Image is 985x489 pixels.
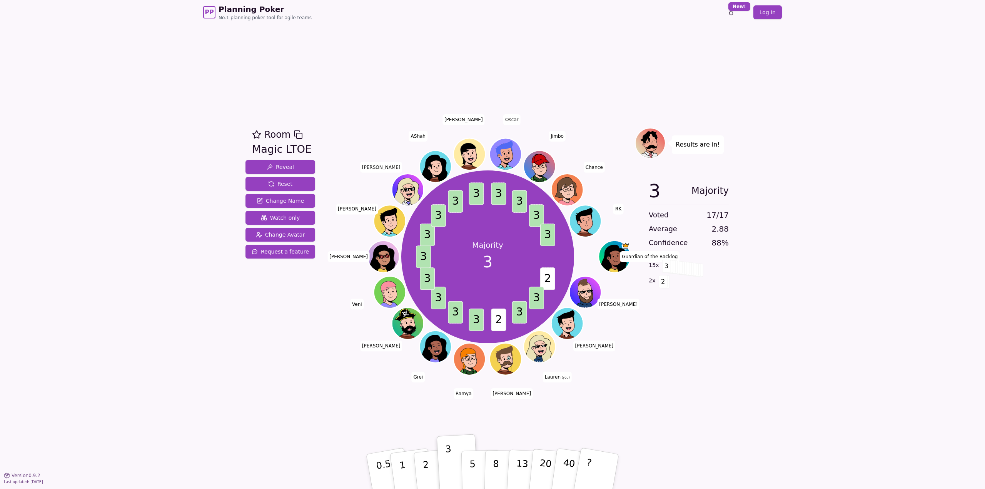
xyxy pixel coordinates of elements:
[252,142,312,157] div: Magic LTOE
[622,242,630,250] span: Guardian of the Backlog is the host
[264,128,290,142] span: Room
[245,228,315,242] button: Change Avatar
[472,240,503,250] p: Majority
[503,115,521,125] span: Click to change your name
[540,267,555,290] span: 2
[691,182,729,200] span: Majority
[676,139,720,150] p: Results are in!
[529,287,544,309] span: 3
[540,224,555,246] span: 3
[454,388,474,399] span: Click to change your name
[512,190,527,212] span: 3
[245,160,315,174] button: Reveal
[245,194,315,208] button: Change Name
[416,245,431,268] span: 3
[261,214,300,222] span: Watch only
[252,248,309,255] span: Request a feature
[252,128,261,142] button: Add as favourite
[469,309,484,331] span: 3
[659,275,668,288] span: 2
[724,5,738,19] button: New!
[203,4,312,21] a: PPPlanning PokerNo.1 planning poker tool for agile teams
[491,182,506,205] span: 3
[12,472,40,479] span: Version 0.9.2
[491,388,533,399] span: Click to change your name
[219,15,312,21] span: No.1 planning poker tool for agile teams
[649,224,677,234] span: Average
[431,287,446,309] span: 3
[4,480,43,484] span: Last updated: [DATE]
[529,204,544,227] span: 3
[256,231,305,239] span: Change Avatar
[491,309,506,331] span: 2
[205,8,214,17] span: PP
[549,131,566,142] span: Click to change your name
[245,177,315,191] button: Reset
[245,245,315,259] button: Request a feature
[753,5,782,19] a: Log in
[649,261,659,270] span: 15 x
[543,372,572,382] span: Click to change your name
[469,182,484,205] span: 3
[219,4,312,15] span: Planning Poker
[409,131,427,142] span: Click to change your name
[268,180,292,188] span: Reset
[360,341,402,352] span: Click to change your name
[257,197,304,205] span: Change Name
[442,115,485,125] span: Click to change your name
[649,277,656,285] span: 2 x
[483,250,492,274] span: 3
[448,190,463,212] span: 3
[336,204,378,215] span: Click to change your name
[649,182,661,200] span: 3
[728,2,750,11] div: New!
[649,237,688,248] span: Confidence
[597,299,639,310] span: Click to change your name
[267,163,294,171] span: Reveal
[712,237,729,248] span: 88 %
[525,332,555,362] button: Click to change your avatar
[613,204,623,215] span: Click to change your name
[662,260,671,273] span: 3
[512,301,527,324] span: 3
[573,341,615,352] span: Click to change your name
[706,210,729,220] span: 17 / 17
[431,204,446,227] span: 3
[360,162,402,173] span: Click to change your name
[584,162,605,173] span: Click to change your name
[327,251,370,262] span: Click to change your name
[420,267,435,290] span: 3
[350,299,364,310] span: Click to change your name
[411,372,425,382] span: Click to change your name
[445,444,454,486] p: 3
[448,301,463,324] span: 3
[711,224,729,234] span: 2.88
[4,472,40,479] button: Version0.9.2
[420,224,435,246] span: 3
[620,251,679,262] span: Click to change your name
[245,211,315,225] button: Watch only
[561,376,570,379] span: (you)
[649,210,669,220] span: Voted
